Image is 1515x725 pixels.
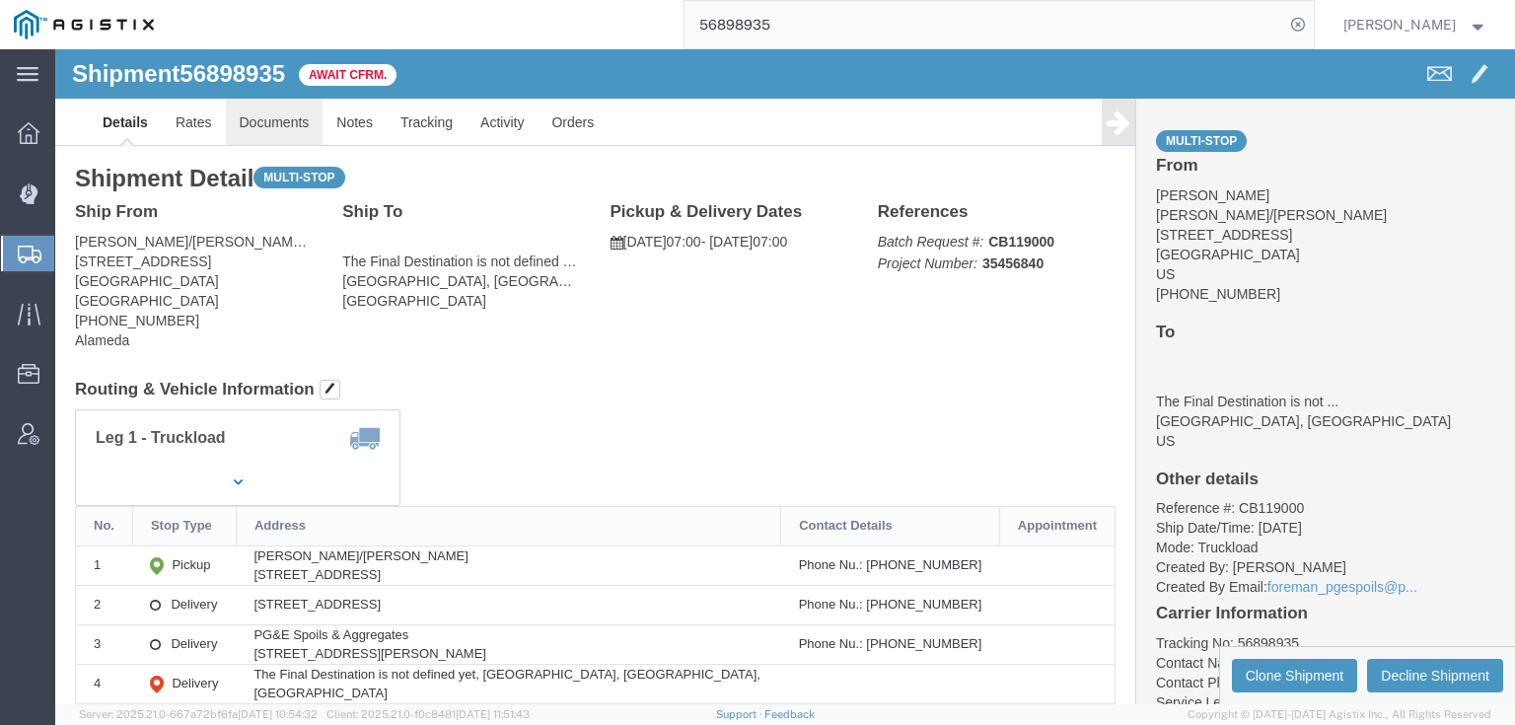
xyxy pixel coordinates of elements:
[685,1,1284,48] input: Search for shipment number, reference number
[238,708,318,720] span: [DATE] 10:54:32
[14,10,154,39] img: logo
[1342,13,1488,36] button: [PERSON_NAME]
[326,708,530,720] span: Client: 2025.21.0-f0c8481
[456,708,530,720] span: [DATE] 11:51:43
[1188,706,1491,723] span: Copyright © [DATE]-[DATE] Agistix Inc., All Rights Reserved
[79,708,318,720] span: Server: 2025.21.0-667a72bf6fa
[55,49,1515,704] iframe: FS Legacy Container
[764,708,815,720] a: Feedback
[716,708,765,720] a: Support
[1343,14,1456,36] span: Tammy Bray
